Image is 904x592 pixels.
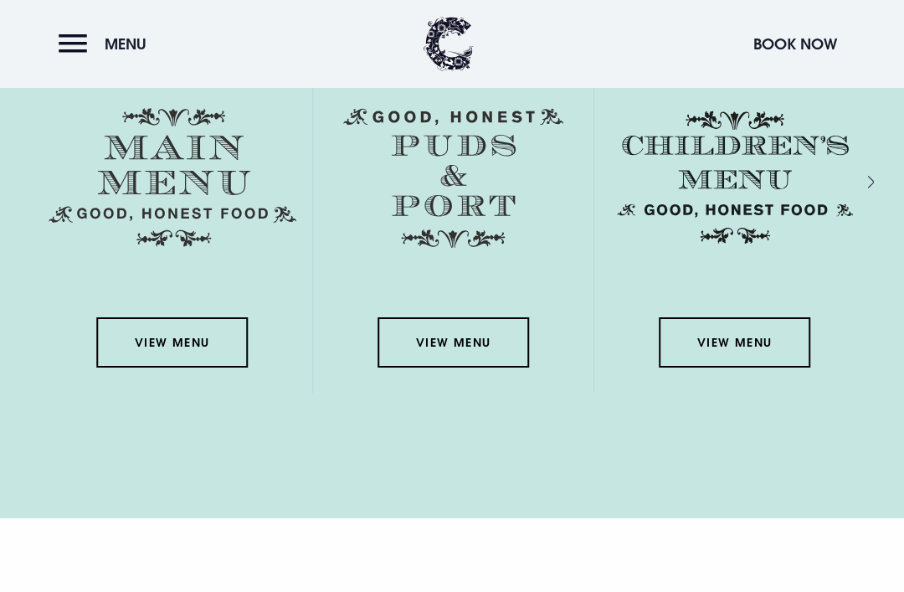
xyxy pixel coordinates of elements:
[105,34,146,54] span: Menu
[845,170,861,194] div: Next slide
[611,108,859,247] img: Childrens Menu 1
[378,317,529,368] a: View Menu
[745,26,845,62] button: Book Now
[424,17,474,71] img: Clandeboye Lodge
[343,108,563,249] img: Menu puds and port
[97,317,248,368] a: View Menu
[59,26,155,62] button: Menu
[49,108,296,247] img: Menu main menu
[660,317,810,368] a: View Menu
